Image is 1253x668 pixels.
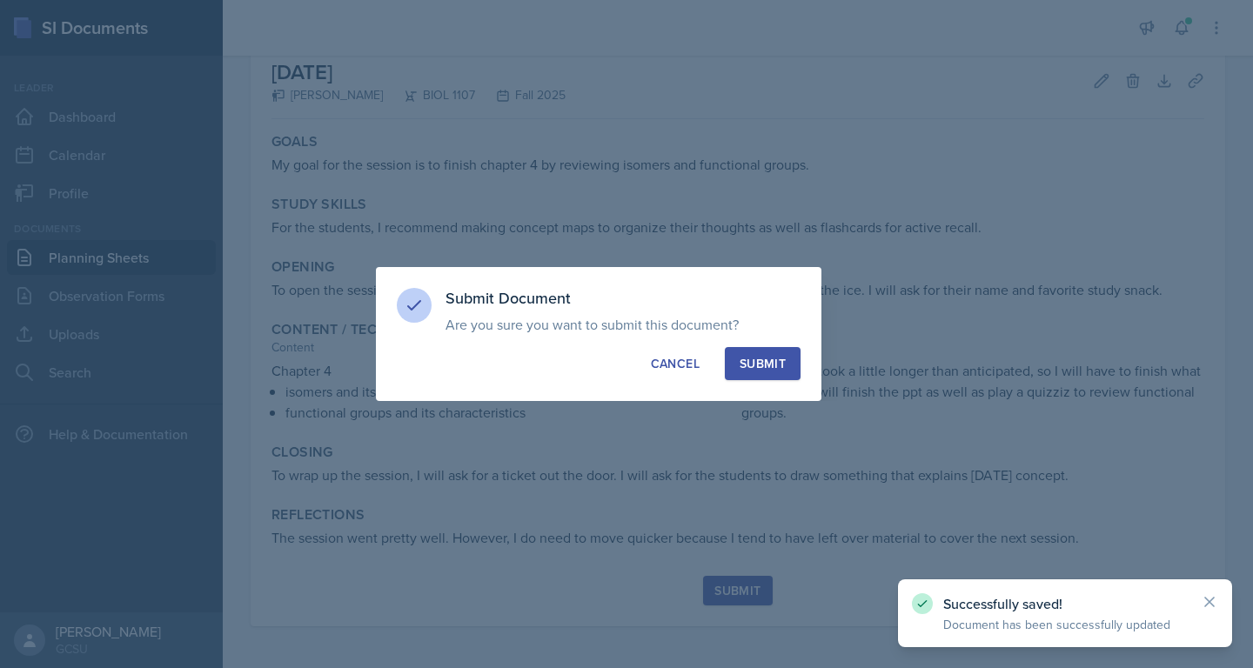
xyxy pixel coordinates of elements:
[651,355,700,372] div: Cancel
[740,355,786,372] div: Submit
[446,288,801,309] h3: Submit Document
[636,347,714,380] button: Cancel
[725,347,801,380] button: Submit
[943,595,1187,612] p: Successfully saved!
[446,316,801,333] p: Are you sure you want to submit this document?
[943,616,1187,633] p: Document has been successfully updated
